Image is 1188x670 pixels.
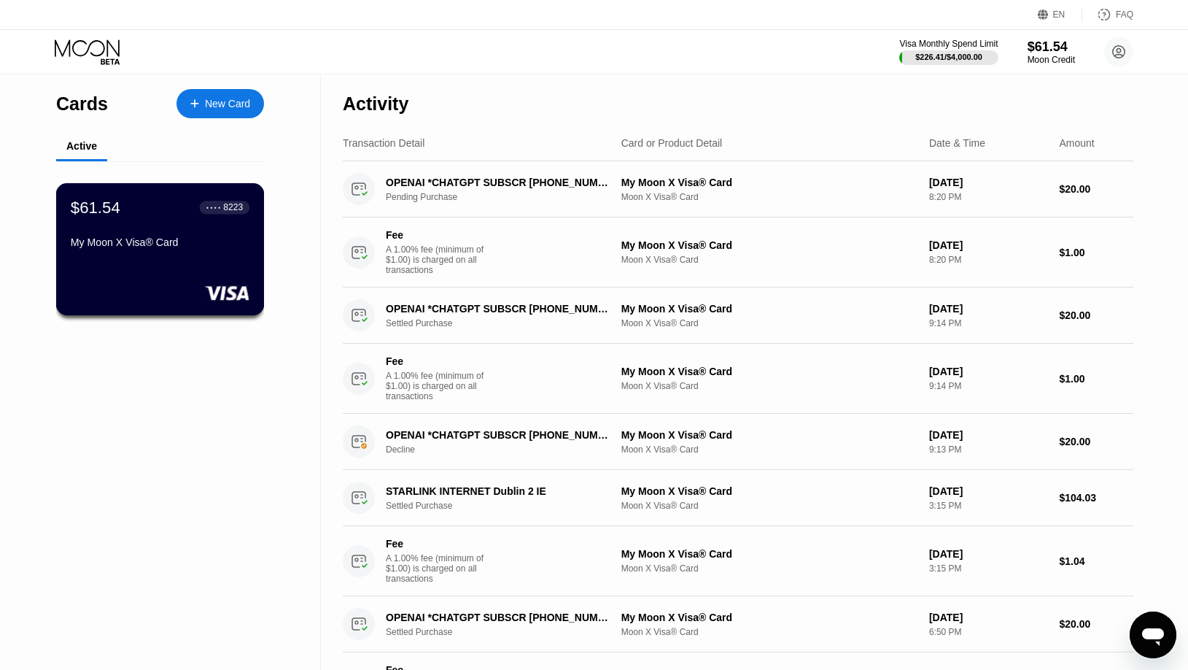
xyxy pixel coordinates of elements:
[621,563,917,574] div: Moon X Visa® Card
[929,192,1048,202] div: 8:20 PM
[621,429,917,441] div: My Moon X Visa® Card
[343,288,1133,344] div: OPENAI *CHATGPT SUBSCR [PHONE_NUMBER] USSettled PurchaseMy Moon X Visa® CardMoon X Visa® Card[DAT...
[343,217,1133,288] div: FeeA 1.00% fee (minimum of $1.00) is charged on all transactionsMy Moon X Visa® CardMoon X Visa® ...
[1053,9,1065,20] div: EN
[343,596,1133,652] div: OPENAI *CHATGPT SUBSCR [PHONE_NUMBER] USSettled PurchaseMy Moon X Visa® CardMoon X Visa® Card[DAT...
[621,444,917,455] div: Moon X Visa® Card
[343,470,1133,526] div: STARLINK INTERNET Dublin 2 IESettled PurchaseMy Moon X Visa® CardMoon X Visa® Card[DATE]3:15 PM$1...
[343,414,1133,470] div: OPENAI *CHATGPT SUBSCR [PHONE_NUMBER] USDeclineMy Moon X Visa® CardMoon X Visa® Card[DATE]9:13 PM...
[1028,55,1075,65] div: Moon Credit
[205,98,250,110] div: New Card
[1059,618,1133,630] div: $20.00
[1038,7,1082,22] div: EN
[1059,137,1094,149] div: Amount
[66,140,97,152] div: Active
[621,548,917,560] div: My Moon X Visa® Card
[1059,555,1133,567] div: $1.04
[621,177,917,188] div: My Moon X Visa® Card
[386,355,488,367] div: Fee
[1059,247,1133,258] div: $1.00
[386,192,626,202] div: Pending Purchase
[899,39,998,49] div: Visa Monthly Spend Limit
[343,344,1133,414] div: FeeA 1.00% fee (minimum of $1.00) is charged on all transactionsMy Moon X Visa® CardMoon X Visa® ...
[929,366,1048,377] div: [DATE]
[386,303,609,315] div: OPENAI *CHATGPT SUBSCR [PHONE_NUMBER] US
[386,318,626,328] div: Settled Purchase
[176,89,264,118] div: New Card
[386,553,495,584] div: A 1.00% fee (minimum of $1.00) is charged on all transactions
[929,255,1048,265] div: 8:20 PM
[621,612,917,623] div: My Moon X Visa® Card
[386,612,609,623] div: OPENAI *CHATGPT SUBSCR [PHONE_NUMBER] US
[929,501,1048,511] div: 3:15 PM
[621,366,917,377] div: My Moon X Visa® Card
[929,137,985,149] div: Date & Time
[621,381,917,391] div: Moon X Visa® Card
[386,177,609,188] div: OPENAI *CHATGPT SUBSCR [PHONE_NUMBER] US
[621,192,917,202] div: Moon X Visa® Card
[621,137,723,149] div: Card or Product Detail
[343,93,408,115] div: Activity
[915,53,982,61] div: $226.41 / $4,000.00
[386,627,626,637] div: Settled Purchase
[1116,9,1133,20] div: FAQ
[223,202,243,212] div: 8223
[929,318,1048,328] div: 9:14 PM
[1082,7,1133,22] div: FAQ
[929,429,1048,441] div: [DATE]
[899,39,998,65] div: Visa Monthly Spend Limit$226.41/$4,000.00
[386,501,626,511] div: Settled Purchase
[929,612,1048,623] div: [DATE]
[929,563,1048,574] div: 3:15 PM
[621,501,917,511] div: Moon X Visa® Card
[71,236,249,248] div: My Moon X Visa® Card
[386,538,488,550] div: Fee
[56,93,108,115] div: Cards
[206,205,221,209] div: ● ● ● ●
[1059,183,1133,195] div: $20.00
[1059,436,1133,447] div: $20.00
[929,381,1048,391] div: 9:14 PM
[386,371,495,401] div: A 1.00% fee (minimum of $1.00) is charged on all transactions
[621,255,917,265] div: Moon X Visa® Card
[929,485,1048,497] div: [DATE]
[1028,39,1075,65] div: $61.54Moon Credit
[386,229,488,241] div: Fee
[621,239,917,251] div: My Moon X Visa® Card
[929,239,1048,251] div: [DATE]
[621,485,917,497] div: My Moon X Visa® Card
[71,198,120,217] div: $61.54
[57,184,263,315] div: $61.54● ● ● ●8223My Moon X Visa® Card
[1059,373,1133,385] div: $1.00
[1028,39,1075,55] div: $61.54
[386,244,495,275] div: A 1.00% fee (minimum of $1.00) is charged on all transactions
[621,303,917,315] div: My Moon X Visa® Card
[1059,309,1133,321] div: $20.00
[929,548,1048,560] div: [DATE]
[929,444,1048,455] div: 9:13 PM
[1059,492,1133,504] div: $104.03
[929,177,1048,188] div: [DATE]
[343,161,1133,217] div: OPENAI *CHATGPT SUBSCR [PHONE_NUMBER] USPending PurchaseMy Moon X Visa® CardMoon X Visa® Card[DAT...
[386,485,609,497] div: STARLINK INTERNET Dublin 2 IE
[386,429,609,441] div: OPENAI *CHATGPT SUBSCR [PHONE_NUMBER] US
[386,444,626,455] div: Decline
[929,303,1048,315] div: [DATE]
[621,627,917,637] div: Moon X Visa® Card
[343,526,1133,596] div: FeeA 1.00% fee (minimum of $1.00) is charged on all transactionsMy Moon X Visa® CardMoon X Visa® ...
[621,318,917,328] div: Moon X Visa® Card
[343,137,424,149] div: Transaction Detail
[1130,612,1176,658] iframe: Button to launch messaging window, conversation in progress
[929,627,1048,637] div: 6:50 PM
